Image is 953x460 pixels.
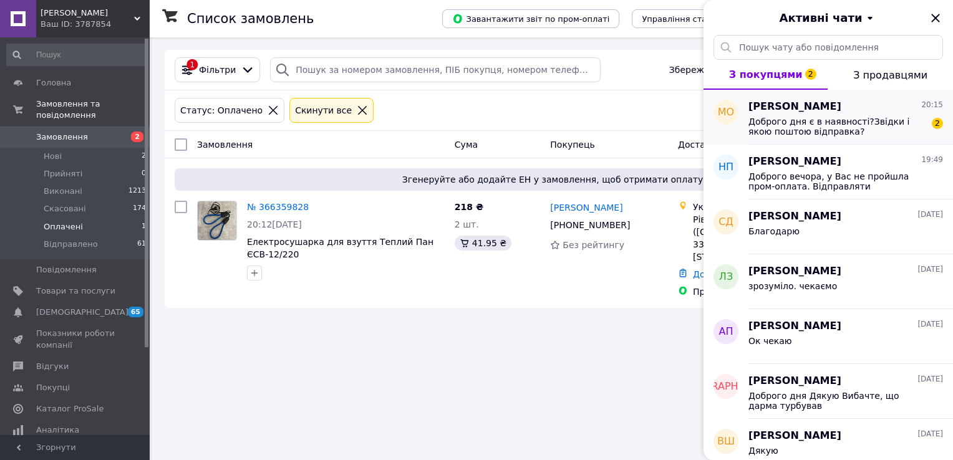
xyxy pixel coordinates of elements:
[693,269,742,279] a: Додати ЕН
[704,90,953,145] button: МО[PERSON_NAME]20:15Доброго дня є в наявності?Звідки і якою поштою відправка?2
[131,132,143,142] span: 2
[704,309,953,364] button: АП[PERSON_NAME][DATE]Ок чекаю
[921,100,943,110] span: 20:15
[748,446,778,456] span: Дякую
[748,391,926,411] span: Доброго дня Дякую Вибачте, що дарма турбував
[550,201,622,214] a: [PERSON_NAME]
[917,429,943,439] span: [DATE]
[44,239,98,250] span: Відправлено
[41,7,134,19] span: ЧІЖ
[455,219,479,229] span: 2 шт.
[632,9,747,28] button: Управління статусами
[198,201,236,240] img: Фото товару
[669,64,760,76] span: Збережені фільтри:
[748,226,800,236] span: Благодарю
[133,203,146,214] span: 174
[455,140,478,150] span: Cума
[719,270,733,284] span: ЛЗ
[693,201,821,213] div: Укрпошта
[44,151,62,162] span: Нові
[548,216,632,234] div: [PHONE_NUMBER]
[704,199,953,254] button: СД[PERSON_NAME][DATE]Благодарю
[748,209,841,224] span: [PERSON_NAME]
[270,57,601,82] input: Пошук за номером замовлення, ПІБ покупця, номером телефону, Email, номером накладної
[853,69,927,81] span: З продавцями
[729,69,803,80] span: З покупцями
[36,98,150,121] span: Замовлення та повідомлення
[293,103,354,117] div: Cкинути все
[187,11,314,26] h1: Список замовлень
[36,382,70,393] span: Покупці
[197,201,237,241] a: Фото товару
[142,168,146,180] span: 0
[805,69,816,80] span: 2
[247,202,309,212] a: № 366359828
[128,307,143,317] span: 65
[36,307,128,318] span: [DEMOGRAPHIC_DATA]
[247,237,433,259] a: Електросушарка для взуття Теплий Пан ЄСВ-12/220
[748,374,841,388] span: [PERSON_NAME]
[693,285,821,298] div: Пром-оплата
[748,171,926,191] span: Доброго вечора, у Вас не пройшла пром-оплата. Відправляти накладеним платежем?
[44,168,82,180] span: Прийняті
[137,239,146,250] span: 61
[921,155,943,165] span: 19:49
[748,319,841,333] span: [PERSON_NAME]
[779,10,862,26] span: Активні чати
[748,336,792,346] span: Ок чекаю
[704,145,953,199] button: нп[PERSON_NAME]19:49Доброго вечора, у Вас не пройшла пром-оплата. Відправляти накладеним платежем?
[36,403,104,414] span: Каталог ProSale
[738,10,918,26] button: Активні чати
[748,117,926,137] span: Доброго дня є в наявності?Звідки і якою поштою відправка?
[917,374,943,385] span: [DATE]
[36,328,115,350] span: Показники роботи компанії
[642,14,737,24] span: Управління статусами
[932,118,943,129] span: 2
[44,221,83,232] span: Оплачені
[748,429,841,443] span: [PERSON_NAME]
[748,264,841,279] span: [PERSON_NAME]
[142,151,146,162] span: 2
[704,364,953,419] button: [DEMOGRAPHIC_DATA][PERSON_NAME][DATE]Доброго дня Дякую Вибачте, що дарма турбував
[452,13,609,24] span: Завантажити звіт по пром-оплаті
[928,11,943,26] button: Закрити
[178,103,265,117] div: Статус: Оплачено
[455,236,511,251] div: 41.95 ₴
[41,19,150,30] div: Ваш ID: 3787854
[718,160,733,175] span: нп
[197,140,253,150] span: Замовлення
[36,77,71,89] span: Головна
[36,132,88,143] span: Замовлення
[563,240,624,250] span: Без рейтингу
[717,434,735,449] span: ВШ
[455,202,483,212] span: 218 ₴
[748,155,841,169] span: [PERSON_NAME]
[748,281,837,291] span: зрозуміло. чекаємо
[6,44,147,66] input: Пошук
[44,203,86,214] span: Скасовані
[714,35,943,60] input: Пошук чату або повідомлення
[917,209,943,220] span: [DATE]
[704,254,953,309] button: ЛЗ[PERSON_NAME][DATE]зрозуміло. чекаємо
[36,285,115,297] span: Товари та послуги
[142,221,146,232] span: 1
[693,213,821,263] div: Рівне ([GEOGRAPHIC_DATA].), 33012, вул. [PERSON_NAME][STREET_ADDRESS]
[550,140,594,150] span: Покупець
[36,264,97,276] span: Повідомлення
[180,173,926,186] span: Згенеруйте або додайте ЕН у замовлення, щоб отримати оплату
[44,186,82,197] span: Виконані
[669,380,783,394] span: [DEMOGRAPHIC_DATA]
[36,361,69,372] span: Відгуки
[442,9,619,28] button: Завантажити звіт по пром-оплаті
[718,215,733,229] span: СД
[128,186,146,197] span: 1213
[247,219,302,229] span: 20:12[DATE]
[704,60,828,90] button: З покупцями2
[719,325,733,339] span: АП
[718,105,734,120] span: МО
[678,140,770,150] span: Доставка та оплата
[917,264,943,275] span: [DATE]
[917,319,943,330] span: [DATE]
[828,60,953,90] button: З продавцями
